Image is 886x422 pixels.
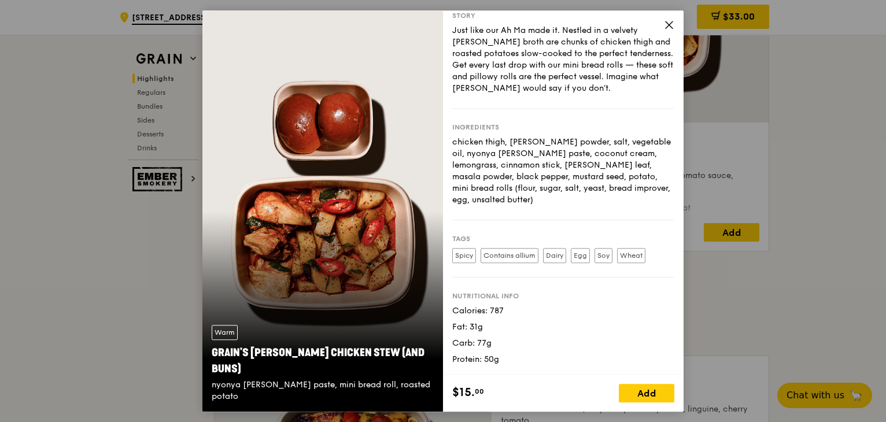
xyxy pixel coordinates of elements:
label: Wheat [617,248,645,263]
div: Protein: 50g [452,354,674,365]
div: Carb: 77g [452,338,674,349]
label: Spicy [452,248,476,263]
label: Contains allium [481,248,538,263]
span: $15. [452,384,475,401]
div: Story [452,11,674,20]
div: Tags [452,234,674,243]
div: Nutritional info [452,291,674,301]
label: Egg [571,248,590,263]
div: Fat: 31g [452,321,674,333]
div: chicken thigh, [PERSON_NAME] powder, salt, vegetable oil, nyonya [PERSON_NAME] paste, coconut cre... [452,136,674,206]
div: Ingredients [452,123,674,132]
div: nyonya [PERSON_NAME] paste, mini bread roll, roasted potato [212,379,434,402]
label: Soy [595,248,612,263]
div: Calories: 787 [452,305,674,317]
div: Add [619,384,674,402]
div: Just like our Ah Ma made it. Nestled in a velvety [PERSON_NAME] broth are chunks of chicken thigh... [452,25,674,94]
div: Grain's [PERSON_NAME] Chicken Stew (and buns) [212,345,434,377]
label: Dairy [543,248,566,263]
div: Warm [212,325,238,340]
span: 00 [475,387,484,396]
